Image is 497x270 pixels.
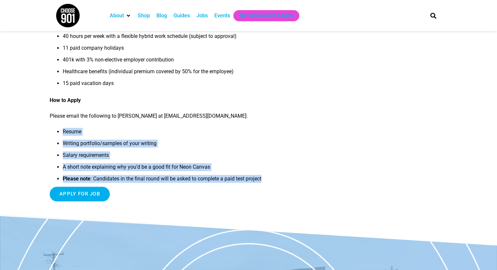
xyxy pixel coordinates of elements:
[63,175,320,187] li: : Candidates in the final round will be asked to complete a paid test project
[63,151,320,163] li: Salary requirements
[63,128,320,140] li: Resume
[138,12,150,20] a: Shop
[157,12,167,20] a: Blog
[63,79,320,91] li: 15 paid vacation days
[63,140,320,151] li: Writing portfolio/samples of your writing
[50,112,320,120] p: Please email the following to [PERSON_NAME] at [EMAIL_ADDRESS][DOMAIN_NAME]:
[63,176,91,182] strong: Please note
[50,97,81,103] strong: How to Apply
[174,12,190,20] a: Guides
[428,10,439,21] div: Search
[107,10,419,21] nav: Main nav
[63,56,320,68] li: 401k with 3% non-elective employer contribution
[63,44,320,56] li: 11 paid company holidays
[63,32,320,44] li: 40 hours per week with a flexible hybrid work schedule (subject to approval)
[63,68,320,79] li: Healthcare benefits (individual premium covered by 50% for the employee)
[50,187,110,201] input: Apply for job
[196,12,208,20] a: Jobs
[63,163,320,175] li: A short note explaining why you’d be a good fit for Neon Canvas
[107,10,135,21] div: About
[110,12,124,20] a: About
[214,12,230,20] a: Events
[240,12,293,20] a: Get Choose901 Emails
